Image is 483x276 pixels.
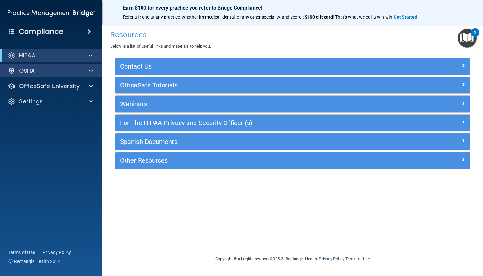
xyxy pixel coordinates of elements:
span: Refer a friend at any practice, whether it's medical, dental, or any other speciality, and score a [123,14,305,19]
h5: Spanish Documents [120,138,377,145]
h5: Contact Us [120,63,377,70]
a: Privacy Policy [319,257,344,261]
a: Privacy Policy [42,249,71,256]
a: Settings [8,98,93,105]
h4: Resources [110,31,475,39]
p: OfficeSafe University [19,82,80,90]
h4: Compliance [19,27,63,36]
a: Spanish Documents [120,137,465,147]
span: ! That's what we call a win-win. [333,14,394,19]
h5: For The HIPAA Privacy and Security Officer (s) [120,119,377,126]
p: OSHA [19,67,35,75]
a: Webinars [120,99,465,109]
span: Below is a list of useful links and materials to help you. [110,44,211,48]
a: OSHA [8,67,93,75]
p: HIPAA [19,52,35,59]
h5: OfficeSafe Tutorials [120,82,377,89]
a: OfficeSafe Tutorials [120,80,465,90]
h5: Other Resources [120,157,377,164]
img: PMB logo [8,7,95,19]
a: Get Started [394,14,418,19]
a: For The HIPAA Privacy and Security Officer (s) [120,118,465,128]
p: Earn $100 for every practice you refer to Bridge Compliance! [123,5,462,11]
h5: Webinars [120,101,377,108]
p: Settings [19,98,43,105]
div: 2 [474,33,476,41]
a: OfficeSafe University [8,82,93,90]
strong: Get Started [394,14,417,19]
a: Terms of Use [8,249,35,256]
button: Open Resource Center, 2 new notifications [458,29,477,48]
span: Ⓒ Rectangle Health 2024 [8,258,61,265]
a: Other Resources [120,155,465,166]
div: Copyright © All rights reserved 2025 @ Rectangle Health | | [176,249,409,269]
a: Contact Us [120,61,465,71]
a: Terms of Use [345,257,370,261]
a: HIPAA [8,52,93,59]
strong: $100 gift card [305,14,333,19]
